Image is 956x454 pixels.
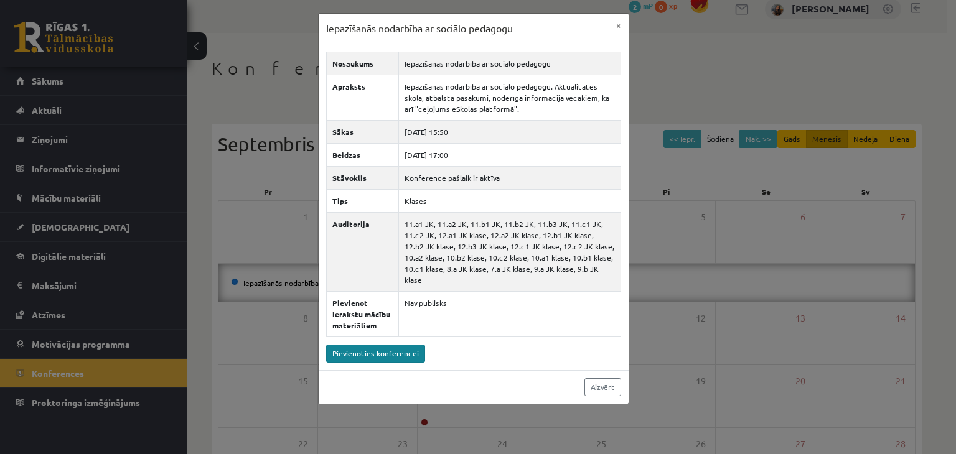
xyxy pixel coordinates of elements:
[398,52,621,75] td: Iepazīšanās nodarbība ar sociālo pedagogu
[326,21,513,36] h3: Iepazīšanās nodarbība ar sociālo pedagogu
[398,291,621,336] td: Nav publisks
[398,212,621,291] td: 11.a1 JK, 11.a2 JK, 11.b1 JK, 11.b2 JK, 11.b3 JK, 11.c1 JK, 11.c2 JK, 12.a1 JK klase, 12.a2 JK kl...
[326,52,398,75] th: Nosaukums
[398,75,621,120] td: Iepazīšanās nodarbība ar sociālo pedagogu. Aktuālitātes skolā, atbalsta pasākumi, noderīga inform...
[326,189,398,212] th: Tips
[326,75,398,120] th: Apraksts
[398,143,621,166] td: [DATE] 17:00
[398,189,621,212] td: Klases
[326,166,398,189] th: Stāvoklis
[326,212,398,291] th: Auditorija
[398,120,621,143] td: [DATE] 15:50
[398,166,621,189] td: Konference pašlaik ir aktīva
[584,378,621,396] a: Aizvērt
[326,143,398,166] th: Beidzas
[326,120,398,143] th: Sākas
[609,14,629,37] button: ×
[326,291,398,336] th: Pievienot ierakstu mācību materiāliem
[326,345,425,363] a: Pievienoties konferencei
